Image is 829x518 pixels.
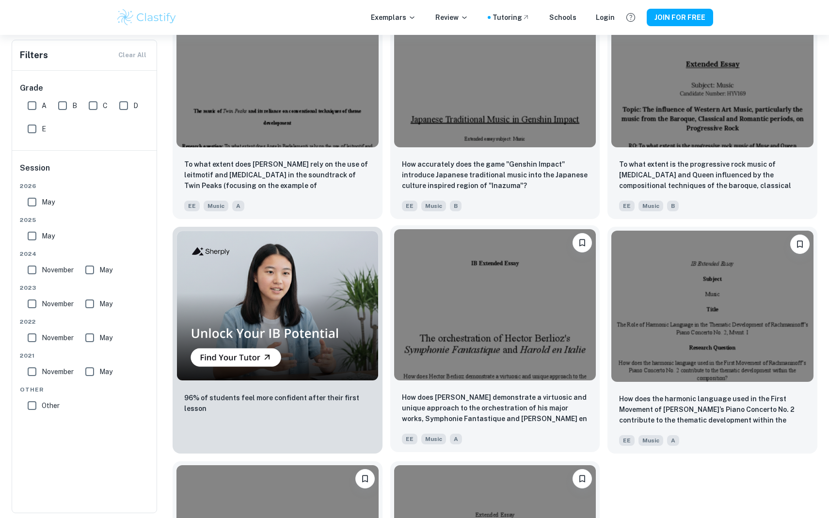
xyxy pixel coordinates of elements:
[402,392,589,425] p: How does Hector Berlioz demonstrate a virtuosic and unique approach to the orchestration of his m...
[667,435,679,446] span: A
[371,12,416,23] p: Exemplars
[573,469,592,488] button: Please log in to bookmark exemplars
[204,201,228,211] span: Music
[607,227,817,454] a: Please log in to bookmark exemplarsHow does the harmonic language used in the First Movement of R...
[20,351,150,360] span: 2021
[99,366,112,377] span: May
[450,201,462,211] span: B
[619,201,635,211] span: EE
[622,9,639,26] button: Help and Feedback
[42,231,55,241] span: May
[647,9,713,26] button: JOIN FOR FREE
[42,265,74,275] span: November
[99,332,112,343] span: May
[72,100,77,111] span: B
[133,100,138,111] span: D
[20,82,150,94] h6: Grade
[184,201,200,211] span: EE
[20,250,150,258] span: 2024
[176,231,379,381] img: Thumbnail
[232,201,244,211] span: A
[20,48,48,62] h6: Filters
[638,201,663,211] span: Music
[173,227,383,454] a: Thumbnail96% of students feel more confident after their first lesson
[20,317,150,326] span: 2022
[619,393,806,426] p: How does the harmonic language used in the First Movement of Rachmaninoff’s Piano Concerto No. 2 ...
[20,182,150,190] span: 2026
[20,385,150,394] span: Other
[20,216,150,224] span: 2025
[184,392,371,414] p: 96% of students feel more confident after their first lesson
[619,435,635,446] span: EE
[638,435,663,446] span: Music
[493,12,530,23] a: Tutoring
[549,12,576,23] a: Schools
[619,159,806,192] p: To what extent is the progressive rock music of Muse and Queen influenced by the compositional te...
[20,162,150,182] h6: Session
[435,12,468,23] p: Review
[20,283,150,292] span: 2023
[421,434,446,444] span: Music
[596,12,615,23] a: Login
[42,332,74,343] span: November
[402,159,589,191] p: How accurately does the game "Genshin Impact" introduce Japanese traditional music into the Japan...
[99,298,112,309] span: May
[42,197,55,207] span: May
[394,229,596,380] img: Music EE example thumbnail: How does Hector Berlioz demonstrate a vi
[450,434,462,444] span: A
[402,201,417,211] span: EE
[611,231,813,382] img: Music EE example thumbnail: How does the harmonic language used in t
[103,100,108,111] span: C
[421,201,446,211] span: Music
[42,366,74,377] span: November
[573,233,592,252] button: Please log in to bookmark exemplars
[667,201,679,211] span: B
[42,298,74,309] span: November
[42,100,47,111] span: A
[184,159,371,192] p: To what extent does Angelo Badalamenti rely on the use of leitmotif and idée fixe in the soundtra...
[42,400,60,411] span: Other
[42,124,46,134] span: E
[99,265,112,275] span: May
[116,8,177,27] img: Clastify logo
[402,434,417,444] span: EE
[390,227,600,454] a: Please log in to bookmark exemplarsHow does Hector Berlioz demonstrate a virtuosic and unique app...
[790,235,810,254] button: Please log in to bookmark exemplars
[355,469,375,488] button: Please log in to bookmark exemplars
